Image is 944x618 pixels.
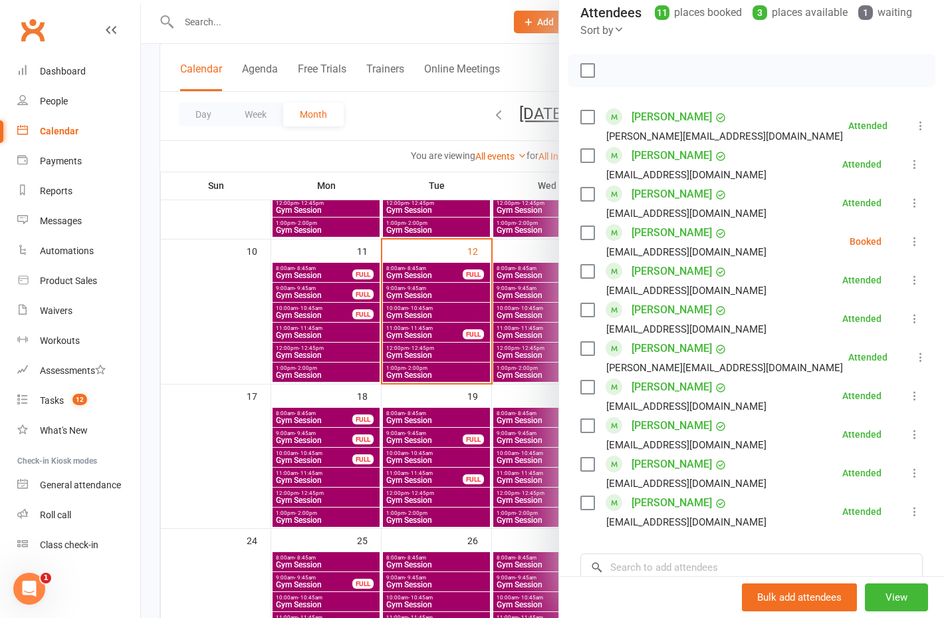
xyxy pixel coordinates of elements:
div: Attended [842,160,882,169]
a: Automations [17,236,140,266]
span: 1 [41,573,51,583]
div: Attended [842,507,882,516]
div: People [40,96,68,106]
div: Attended [842,430,882,439]
div: [EMAIL_ADDRESS][DOMAIN_NAME] [606,282,767,299]
div: Product Sales [40,275,97,286]
a: People [17,86,140,116]
div: Booked [850,237,882,246]
div: [EMAIL_ADDRESS][DOMAIN_NAME] [606,321,767,338]
a: Clubworx [16,13,49,47]
a: [PERSON_NAME] [632,492,712,514]
div: Attended [842,391,882,400]
a: [PERSON_NAME] [632,454,712,475]
iframe: Intercom live chat [13,573,45,605]
a: [PERSON_NAME] [632,338,712,359]
a: Workouts [17,326,140,356]
div: [EMAIL_ADDRESS][DOMAIN_NAME] [606,243,767,261]
a: Waivers [17,296,140,326]
a: Class kiosk mode [17,530,140,560]
div: Payments [40,156,82,166]
a: Roll call [17,500,140,530]
a: What's New [17,416,140,446]
div: 3 [753,5,767,20]
div: Attended [848,353,887,362]
div: Attended [842,275,882,285]
div: [EMAIL_ADDRESS][DOMAIN_NAME] [606,475,767,492]
div: Reports [40,186,72,196]
div: [EMAIL_ADDRESS][DOMAIN_NAME] [606,398,767,415]
div: places booked [655,3,742,22]
div: Automations [40,245,94,256]
div: [EMAIL_ADDRESS][DOMAIN_NAME] [606,166,767,184]
div: Workouts [40,335,80,346]
div: Tasks [40,395,64,406]
a: [PERSON_NAME] [632,415,712,436]
a: General attendance kiosk mode [17,470,140,500]
a: Payments [17,146,140,176]
div: General attendance [40,480,121,490]
div: Attended [842,314,882,323]
a: Calendar [17,116,140,146]
div: Dashboard [40,66,86,77]
a: [PERSON_NAME] [632,106,712,128]
div: Attended [842,468,882,478]
a: [PERSON_NAME] [632,222,712,243]
div: Roll call [40,510,71,520]
button: Bulk add attendees [742,583,857,611]
a: Dashboard [17,57,140,86]
a: [PERSON_NAME] [632,145,712,166]
span: 12 [72,394,87,405]
div: [EMAIL_ADDRESS][DOMAIN_NAME] [606,205,767,222]
a: [PERSON_NAME] [632,377,712,398]
div: Calendar [40,126,78,136]
div: Class check-in [40,540,98,550]
div: Waivers [40,305,72,316]
div: What's New [40,425,88,436]
div: Attended [848,121,887,130]
div: 11 [655,5,669,20]
button: View [865,583,928,611]
div: Messages [40,216,82,226]
div: Assessments [40,365,106,376]
a: Tasks 12 [17,386,140,416]
a: Assessments [17,356,140,386]
div: Attendees [580,3,642,22]
a: Reports [17,176,140,206]
div: [PERSON_NAME][EMAIL_ADDRESS][DOMAIN_NAME] [606,128,843,145]
a: Messages [17,206,140,236]
a: [PERSON_NAME] [632,299,712,321]
a: [PERSON_NAME] [632,184,712,205]
div: Attended [842,198,882,208]
div: [EMAIL_ADDRESS][DOMAIN_NAME] [606,514,767,531]
div: [EMAIL_ADDRESS][DOMAIN_NAME] [606,436,767,454]
input: Search to add attendees [580,553,923,581]
a: [PERSON_NAME] [632,261,712,282]
div: 1 [858,5,873,20]
div: waiting [858,3,912,22]
div: Sort by [580,22,624,39]
div: places available [753,3,848,22]
div: [PERSON_NAME][EMAIL_ADDRESS][DOMAIN_NAME] [606,359,843,377]
a: Product Sales [17,266,140,296]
